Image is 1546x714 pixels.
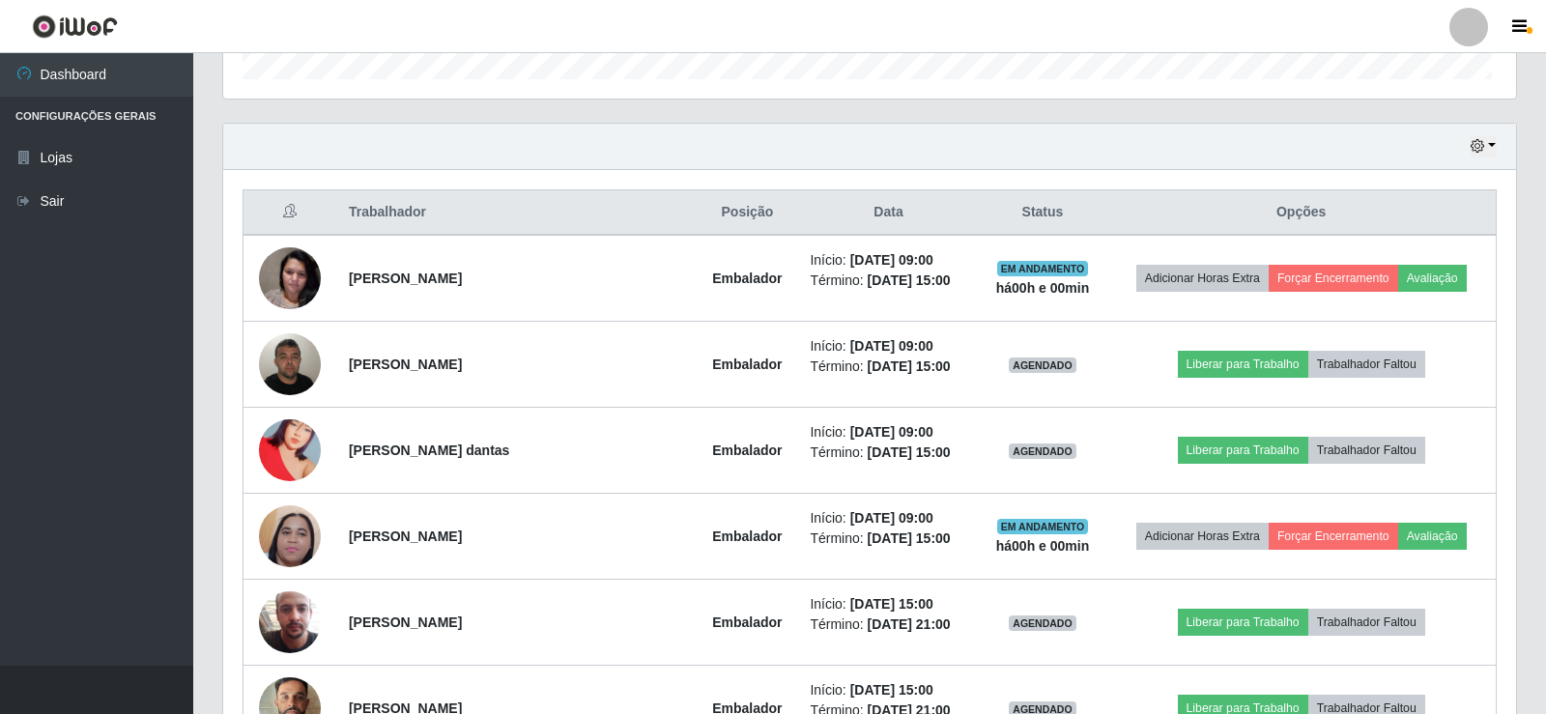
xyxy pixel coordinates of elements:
th: Status [979,190,1107,236]
time: [DATE] 09:00 [850,510,933,526]
span: EM ANDAMENTO [997,261,1089,276]
th: Trabalhador [337,190,696,236]
li: Início: [810,508,966,528]
th: Data [798,190,978,236]
time: [DATE] 21:00 [868,616,951,632]
button: Adicionar Horas Extra [1136,523,1269,550]
time: [DATE] 09:00 [850,338,933,354]
img: 1745843945427.jpeg [259,567,321,677]
strong: Embalador [712,614,782,630]
button: Avaliação [1398,265,1467,292]
li: Término: [810,271,966,291]
time: [DATE] 15:00 [868,272,951,288]
time: [DATE] 15:00 [868,358,951,374]
button: Trabalhador Faltou [1308,609,1425,636]
img: CoreUI Logo [32,14,118,39]
strong: [PERSON_NAME] [349,528,462,544]
time: [DATE] 15:00 [850,682,933,698]
button: Forçar Encerramento [1269,265,1398,292]
img: 1714957062897.jpeg [259,323,321,405]
li: Término: [810,614,966,635]
li: Início: [810,680,966,700]
strong: Embalador [712,528,782,544]
strong: há 00 h e 00 min [996,280,1090,296]
button: Forçar Encerramento [1269,523,1398,550]
strong: [PERSON_NAME] [349,357,462,372]
li: Término: [810,528,966,549]
strong: Embalador [712,271,782,286]
strong: [PERSON_NAME] [349,271,462,286]
button: Liberar para Trabalho [1178,437,1308,464]
time: [DATE] 15:00 [868,530,951,546]
time: [DATE] 09:00 [850,424,933,440]
th: Opções [1106,190,1496,236]
time: [DATE] 15:00 [850,596,933,612]
img: 1718807119279.jpeg [259,395,321,505]
li: Início: [810,422,966,443]
span: AGENDADO [1009,443,1076,459]
button: Adicionar Horas Extra [1136,265,1269,292]
li: Término: [810,443,966,463]
time: [DATE] 09:00 [850,252,933,268]
th: Posição [696,190,798,236]
span: AGENDADO [1009,615,1076,631]
strong: [PERSON_NAME] [349,614,462,630]
li: Início: [810,594,966,614]
img: 1739383182576.jpeg [259,468,321,605]
button: Liberar para Trabalho [1178,351,1308,378]
button: Liberar para Trabalho [1178,609,1308,636]
button: Trabalhador Faltou [1308,351,1425,378]
button: Trabalhador Faltou [1308,437,1425,464]
time: [DATE] 15:00 [868,444,951,460]
li: Início: [810,336,966,357]
span: AGENDADO [1009,357,1076,373]
strong: [PERSON_NAME] dantas [349,443,509,458]
li: Início: [810,250,966,271]
strong: Embalador [712,357,782,372]
strong: Embalador [712,443,782,458]
button: Avaliação [1398,523,1467,550]
img: 1682608462576.jpeg [259,237,321,319]
li: Término: [810,357,966,377]
span: EM ANDAMENTO [997,519,1089,534]
strong: há 00 h e 00 min [996,538,1090,554]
